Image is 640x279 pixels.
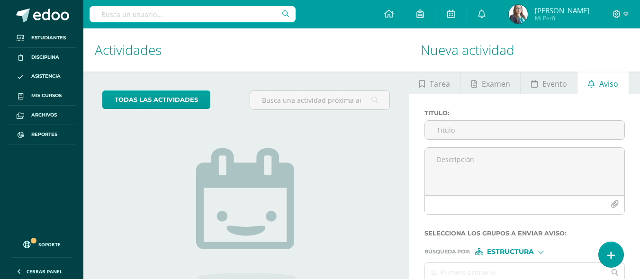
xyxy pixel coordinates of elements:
span: Mis cursos [31,92,62,99]
a: todas las Actividades [102,90,210,109]
span: Cerrar panel [27,268,63,275]
input: Titulo [425,121,624,139]
span: Mi Perfil [535,14,589,22]
a: Tarea [409,72,460,94]
h1: Actividades [95,28,397,72]
a: Evento [521,72,577,94]
a: Asistencia [8,67,76,87]
input: Busca una actividad próxima aquí... [250,91,389,109]
span: Evento [542,72,567,95]
span: Asistencia [31,72,61,80]
span: Búsqueda por : [424,249,470,254]
span: [PERSON_NAME] [535,6,589,15]
span: Estructura [487,249,534,254]
a: Archivos [8,106,76,125]
h1: Nueva actividad [421,28,629,72]
span: Aviso [599,72,618,95]
label: Selecciona los grupos a enviar aviso : [424,230,625,237]
label: Titulo : [424,109,625,117]
a: Aviso [577,72,628,94]
span: Reportes [31,131,57,138]
img: 1652ddd4fcfe42b39a865c480fda8bde.png [509,5,528,24]
a: Examen [461,72,520,94]
span: Tarea [430,72,450,95]
span: Estudiantes [31,34,66,42]
span: Disciplina [31,54,59,61]
span: Soporte [38,241,61,248]
span: Archivos [31,111,57,119]
a: Reportes [8,125,76,144]
div: [object Object] [475,248,546,255]
a: Estudiantes [8,28,76,48]
span: Examen [482,72,510,95]
a: Disciplina [8,48,76,67]
input: Busca un usuario... [90,6,296,22]
a: Mis cursos [8,86,76,106]
a: Soporte [11,232,72,255]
